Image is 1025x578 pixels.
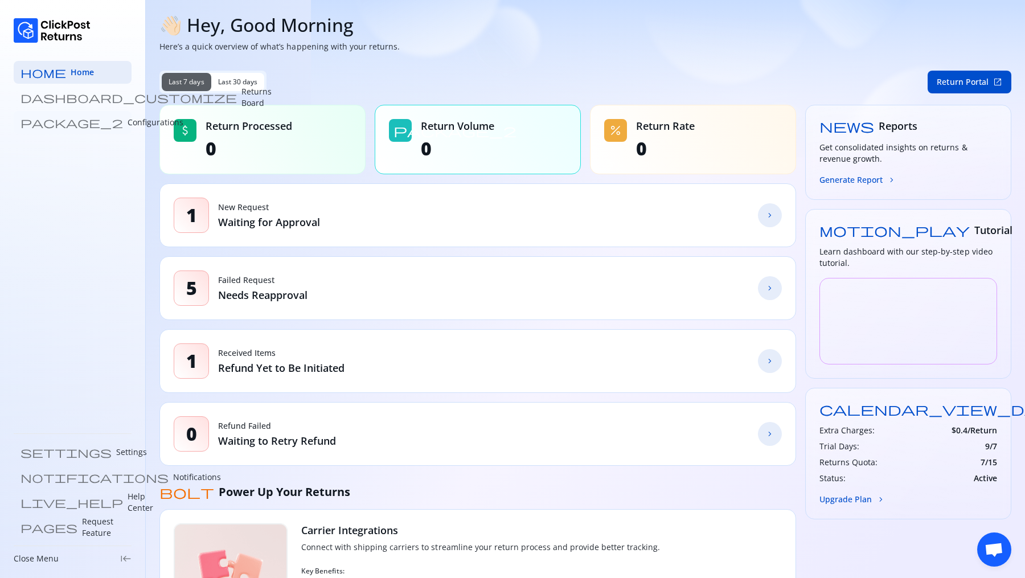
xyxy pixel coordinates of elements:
[241,86,272,109] p: Returns Board
[14,441,132,464] a: settings Settings
[974,473,997,484] span: Active
[218,420,336,432] p: Refund Failed
[985,441,997,452] span: 9 / 7
[219,484,350,500] span: Power Up Your Returns
[178,124,192,137] span: attach_money
[819,425,875,436] h3: Extra Charges:
[20,117,123,128] span: package_2
[159,14,1011,36] h1: 👋🏻 Hey, Good Morning
[819,493,885,505] button: Upgrade Planchevron_forward
[14,61,132,84] a: home Home
[758,422,782,446] a: chevron_forward
[393,124,516,137] span: package_2
[819,223,970,237] span: motion_play
[71,67,94,78] span: Home
[758,349,782,373] a: chevron_forward
[20,446,112,458] span: settings
[128,117,183,128] p: Configurations
[952,425,997,436] span: $ 0.4 /Return
[609,124,622,137] span: percent
[819,142,997,165] h3: Get consolidated insights on returns & revenue growth.
[819,119,874,133] span: news
[20,67,66,78] span: home
[218,274,307,286] p: Failed Request
[14,553,132,564] div: Close Menukeyboard_tab_rtl
[421,137,494,160] span: 0
[765,211,774,220] span: chevron_forward
[20,497,123,508] span: live_help
[887,175,896,185] span: chevron_forward
[14,553,59,564] p: Close Menu
[186,204,197,227] span: 1
[758,203,782,227] a: chevron_forward
[758,276,782,300] a: chevron_forward
[974,223,1012,237] span: Tutorial
[206,119,292,133] span: Return Processed
[218,288,307,302] p: Needs Reapproval
[218,202,320,213] p: New Request
[128,491,153,514] p: Help Center
[20,92,237,103] span: dashboard_customize
[173,472,221,483] p: Notifications
[765,284,774,293] span: chevron_forward
[14,18,91,43] img: Logo
[14,516,132,539] a: pages Request Feature
[169,77,204,87] span: Last 7 days
[819,246,997,269] h3: Learn dashboard with our step-by-step video tutorial.
[218,434,336,448] p: Waiting to Retry Refund
[977,532,1011,567] div: Open chat
[301,567,660,576] p: Key Benefits:
[186,350,197,372] span: 1
[159,41,1011,52] p: Here’s a quick overview of what’s happening with your returns.
[162,73,211,91] button: Last 7 days
[218,77,258,87] span: Last 30 days
[928,71,1011,93] button: Return Portalopen_in_new
[301,542,660,553] p: Connect with shipping carriers to streamline your return process and provide better tracking.
[981,457,997,468] span: 7 / 15
[879,119,917,133] span: Reports
[186,423,197,445] span: 0
[211,73,265,91] button: Last 30 days
[20,522,77,533] span: pages
[186,277,197,300] span: 5
[765,429,774,438] span: chevron_forward
[819,174,896,186] button: Generate Reportchevron_forward
[636,119,695,133] span: Return Rate
[819,457,878,468] h3: Returns Quota:
[636,137,695,160] span: 0
[120,553,132,564] span: keyboard_tab_rtl
[301,523,660,537] h3: Carrier Integrations
[876,495,885,504] span: chevron_forward
[82,516,125,539] p: Request Feature
[116,446,147,458] p: Settings
[14,111,132,134] a: package_2 Configurations
[20,472,169,483] span: notifications
[819,278,997,364] iframe: YouTube video player
[218,347,345,359] p: Received Items
[206,137,292,160] span: 0
[14,86,132,109] a: dashboard_customize Returns Board
[765,356,774,366] span: chevron_forward
[819,473,846,484] h3: Status:
[14,491,132,514] a: live_help Help Center
[819,441,859,452] h3: Trial Days:
[993,77,1002,87] span: open_in_new
[14,466,132,489] a: notifications Notifications
[218,215,320,229] p: Waiting for Approval
[218,361,345,375] p: Refund Yet to Be Initiated
[159,485,214,499] span: bolt
[421,119,494,133] span: Return Volume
